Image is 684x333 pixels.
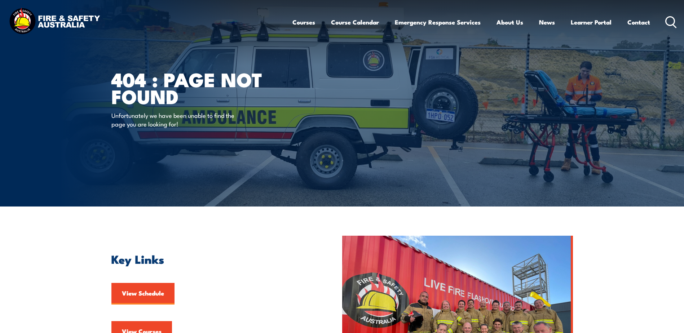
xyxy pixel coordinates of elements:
[111,254,309,264] h2: Key Links
[111,71,290,104] h1: 404 : Page Not Found
[331,13,379,32] a: Course Calendar
[292,13,315,32] a: Courses
[539,13,555,32] a: News
[571,13,612,32] a: Learner Portal
[111,283,175,305] a: View Schedule
[627,13,650,32] a: Contact
[395,13,481,32] a: Emergency Response Services
[497,13,523,32] a: About Us
[111,111,243,128] p: Unfortunately we have been unable to find the page you are looking for!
